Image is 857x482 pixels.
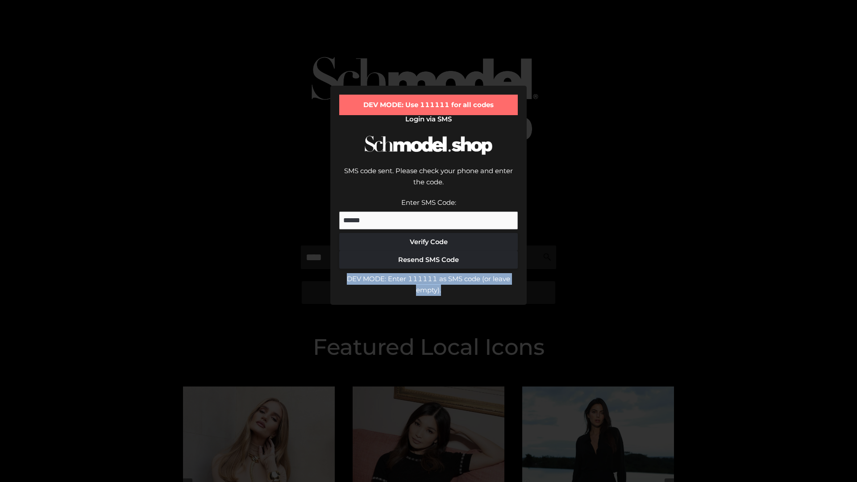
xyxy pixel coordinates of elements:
div: DEV MODE: Use 111111 for all codes [339,95,518,115]
div: SMS code sent. Please check your phone and enter the code. [339,165,518,197]
img: Schmodel Logo [362,128,495,163]
label: Enter SMS Code: [401,198,456,207]
div: DEV MODE: Enter 111111 as SMS code (or leave empty). [339,273,518,296]
h2: Login via SMS [339,115,518,123]
button: Verify Code [339,233,518,251]
button: Resend SMS Code [339,251,518,269]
